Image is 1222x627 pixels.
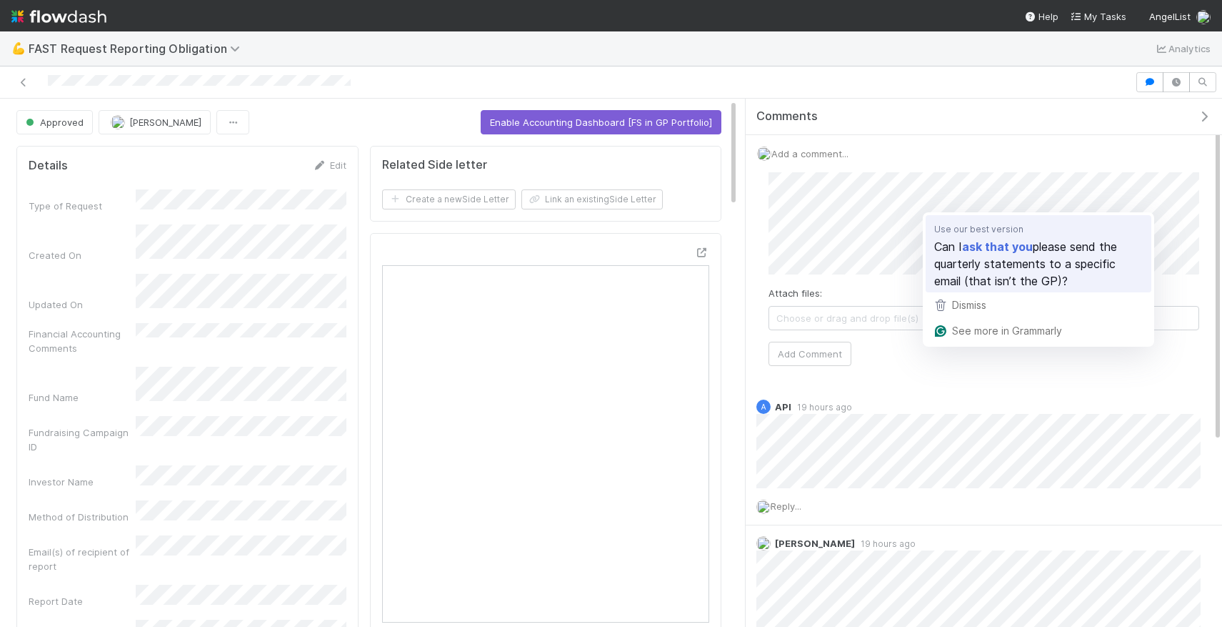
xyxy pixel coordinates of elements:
[29,248,136,262] div: Created On
[11,4,106,29] img: logo-inverted-e16ddd16eac7371096b0.svg
[29,41,247,56] span: FAST Request Reporting Obligation
[29,594,136,608] div: Report Date
[29,159,68,173] h5: Details
[791,402,852,413] span: 19 hours ago
[1154,40,1211,57] a: Analytics
[768,286,822,300] label: Attach files:
[382,158,487,172] h5: Related Side letter
[756,109,818,124] span: Comments
[1149,11,1191,22] span: AngelList
[29,297,136,312] div: Updated On
[16,110,93,134] button: Approved
[382,189,516,209] button: Create a newSide Letter
[756,536,771,551] img: avatar_8d06466b-a936-4205-8f52-b0cc03e2a179.png
[29,425,136,454] div: Fundraising Campaign ID
[761,403,766,411] span: A
[29,199,136,213] div: Type of Request
[771,148,848,159] span: Add a comment...
[756,500,771,514] img: avatar_ac990a78-52d7-40f8-b1fe-cbbd1cda261e.png
[99,110,211,134] button: [PERSON_NAME]
[757,147,771,161] img: avatar_ac990a78-52d7-40f8-b1fe-cbbd1cda261e.png
[29,390,136,405] div: Fund Name
[768,342,851,366] button: Add Comment
[1024,9,1058,24] div: Help
[756,400,771,414] div: API
[29,327,136,355] div: Financial Accounting Comments
[29,545,136,573] div: Email(s) of recipient of report
[1070,9,1126,24] a: My Tasks
[129,117,201,128] span: [PERSON_NAME]
[775,401,791,413] span: API
[1070,11,1126,22] span: My Tasks
[1196,10,1211,24] img: avatar_ac990a78-52d7-40f8-b1fe-cbbd1cda261e.png
[771,500,801,512] span: Reply...
[855,538,916,549] span: 19 hours ago
[775,538,855,549] span: [PERSON_NAME]
[29,475,136,489] div: Investor Name
[111,115,125,129] img: avatar_8d06466b-a936-4205-8f52-b0cc03e2a179.png
[769,307,1198,330] span: Choose or drag and drop file(s)
[481,110,721,134] button: Enable Accounting Dashboard [FS in GP Portfolio]
[11,42,26,54] span: 💪
[521,189,663,209] button: Link an existingSide Letter
[23,117,84,128] span: Approved
[313,159,346,171] a: Edit
[29,510,136,524] div: Method of Distribution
